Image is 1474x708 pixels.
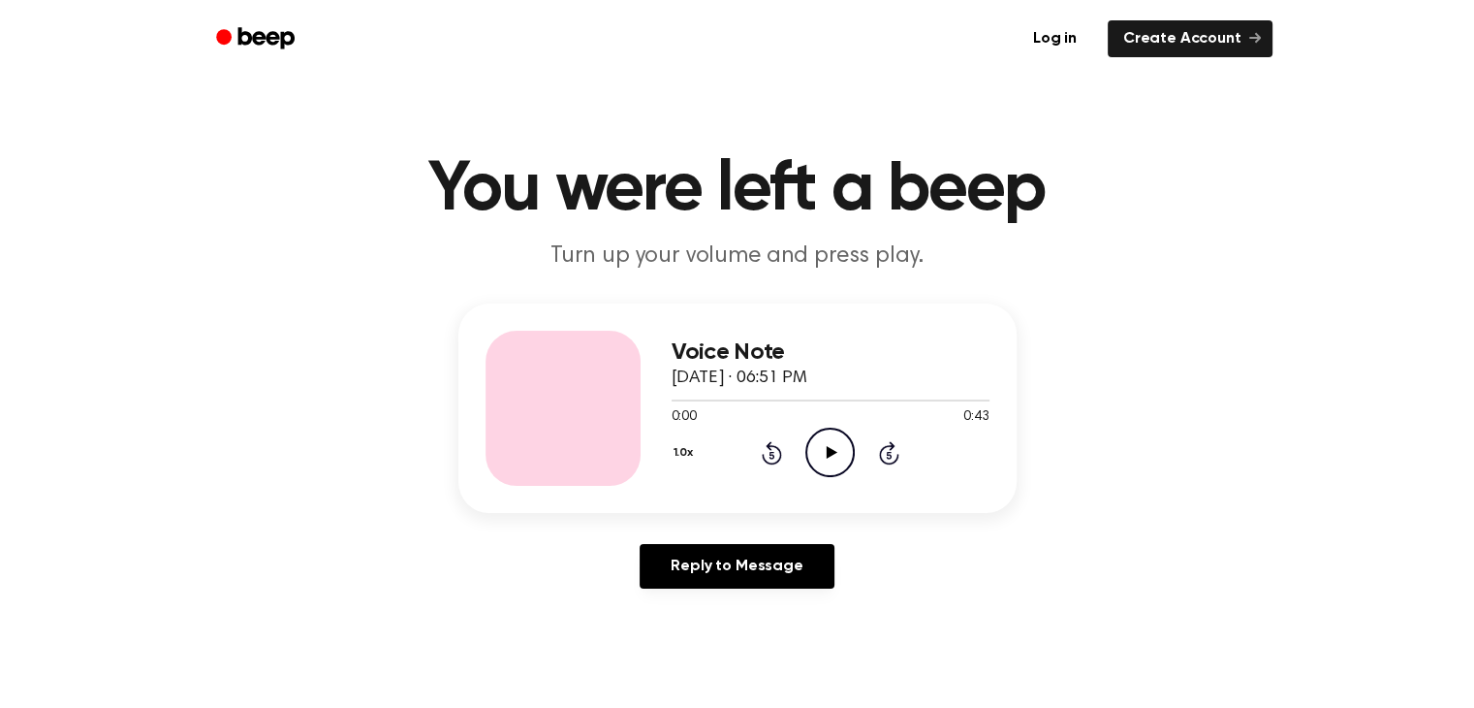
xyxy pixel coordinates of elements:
button: 1.0x [672,436,701,469]
a: Beep [203,20,312,58]
h1: You were left a beep [241,155,1234,225]
a: Create Account [1108,20,1272,57]
a: Log in [1014,16,1096,61]
a: Reply to Message [640,544,833,589]
span: 0:00 [672,407,697,428]
p: Turn up your volume and press play. [365,241,1110,273]
span: [DATE] · 06:51 PM [672,370,807,387]
h3: Voice Note [672,339,989,366]
span: 0:43 [963,407,988,428]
